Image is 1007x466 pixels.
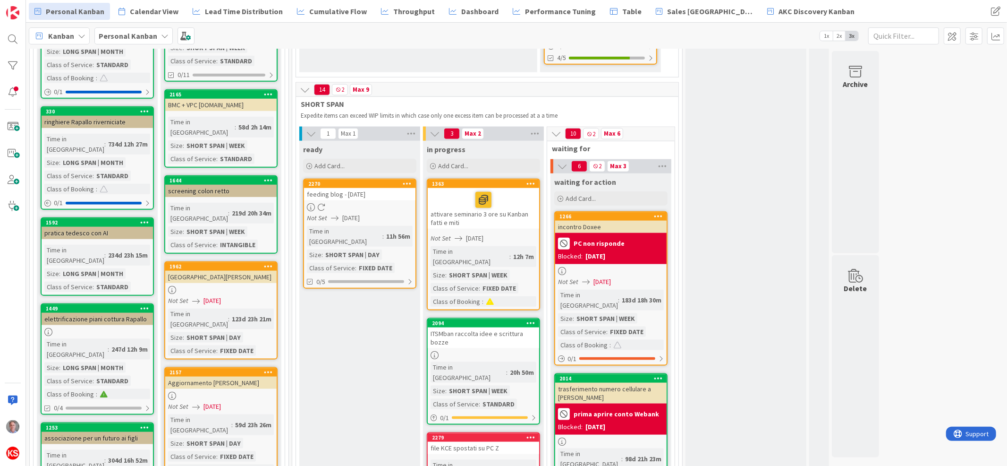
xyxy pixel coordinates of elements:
div: LONG SPAN | MONTH [60,46,126,57]
div: Class of Booking [431,296,482,307]
span: : [506,367,508,378]
img: avatar [6,447,19,460]
div: elettrificazione piani cottura Rapallo [42,313,153,325]
i: Not Set [558,277,578,286]
span: Table [622,6,642,17]
span: : [183,438,184,449]
span: waiting for [552,144,663,153]
div: 1266 [555,212,667,221]
i: Not Set [168,296,188,305]
a: Dashboard [443,3,504,20]
div: Size [431,270,445,280]
div: associazione per un futuro ai figli [42,432,153,444]
div: 1449 [42,304,153,313]
div: Time in [GEOGRAPHIC_DATA] [44,339,108,360]
div: 1253associazione per un futuro ai figli [42,423,153,444]
p: Expedite items can exceed WIP limits in which case only one excess item can be processed at a a time [301,112,661,120]
a: Lead Time Distribution [187,3,288,20]
div: 2279file KCE spostati su PC Z [428,433,539,454]
div: STANDARD [94,60,131,70]
span: Sales [GEOGRAPHIC_DATA] [667,6,753,17]
div: 330ringhiere Rapallo riverniciate [42,107,153,128]
div: 2279 [432,434,539,441]
span: : [509,251,511,262]
span: 0 / 1 [54,198,63,208]
span: : [93,60,94,70]
span: waiting for action [554,177,616,187]
div: 2270 [308,181,415,187]
span: : [216,345,218,356]
div: Class of Service [168,345,216,356]
span: : [93,282,94,292]
div: file KCE spostati su PC Z [428,442,539,454]
div: 1363 [432,181,539,187]
span: 6 [571,161,587,172]
div: Size [168,332,183,343]
div: Class of Service [44,60,93,70]
div: 1644 [169,177,277,184]
div: 304d 16h 52m [106,455,150,466]
div: SHORT SPAN | WEEK [184,226,247,237]
div: 1962 [169,263,277,270]
div: Size [168,140,183,151]
span: : [183,332,184,343]
span: : [479,399,480,409]
div: Time in [GEOGRAPHIC_DATA] [168,414,231,435]
div: 2157 [165,368,277,377]
div: 0/1 [555,353,667,365]
i: Not Set [431,234,451,242]
div: STANDARD [218,56,254,66]
div: Blocked: [558,251,583,261]
div: feeding blog - [DATE] [304,188,415,200]
div: 219d 20h 34m [229,208,274,218]
div: Archive [843,78,868,90]
span: : [59,46,60,57]
div: STANDARD [480,399,517,409]
div: 11h 56m [384,231,413,242]
a: Sales [GEOGRAPHIC_DATA] [650,3,759,20]
span: : [235,122,236,132]
span: : [606,327,608,337]
span: : [108,344,109,354]
div: Blocked: [558,422,583,432]
div: Size [168,438,183,449]
div: FIXED DATE [218,345,256,356]
div: 330 [46,108,153,115]
span: 3 [444,128,460,139]
div: Size [44,157,59,168]
div: Size [168,226,183,237]
div: INTANGIBLE [218,240,258,250]
span: 0/11 [178,70,190,80]
div: Class of Booking [44,389,96,399]
a: Cumulative Flow [291,3,372,20]
div: SHORT SPAN | WEEK [574,313,637,324]
span: : [216,451,218,462]
span: SHORT SPAN [301,99,667,109]
div: Max 3 [610,164,626,169]
div: FIXED DATE [356,263,395,273]
span: : [445,386,447,396]
span: : [322,250,323,260]
div: SHORT SPAN | WEEK [447,270,510,280]
div: Max 1 [341,131,355,136]
div: Delete [844,283,867,294]
span: Add Card... [314,162,345,170]
div: Size [44,46,59,57]
div: [DATE] [585,422,605,432]
span: : [445,270,447,280]
div: ringhiere Rapallo riverniciate [42,116,153,128]
div: Class of Service [44,282,93,292]
span: Add Card... [566,194,596,203]
div: 2165 [165,90,277,99]
div: incontro Doxee [555,221,667,233]
span: : [609,340,611,350]
div: Class of Service [431,399,479,409]
div: 1449 [46,305,153,312]
div: Time in [GEOGRAPHIC_DATA] [44,245,104,266]
div: STANDARD [94,282,131,292]
div: Max 9 [353,87,369,92]
div: Aggiornamento [PERSON_NAME] [165,377,277,389]
div: BMC + VPC [DOMAIN_NAME] [165,99,277,111]
b: Personal Kanban [99,31,157,41]
div: 1962[GEOGRAPHIC_DATA][PERSON_NAME] [165,262,277,283]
